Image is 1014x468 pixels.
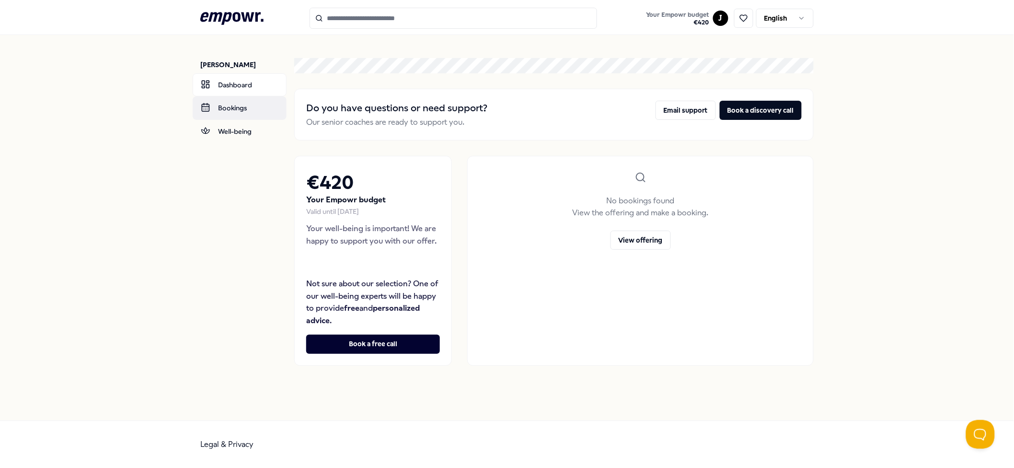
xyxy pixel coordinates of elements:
strong: free [344,304,359,313]
input: Search for products, categories or subcategories [310,8,597,29]
p: Your Empowr budget [306,194,440,206]
button: View offering [611,231,671,250]
span: € 420 [646,19,709,26]
a: Your Empowr budget€420 [643,8,713,28]
a: Email support [656,101,716,129]
button: J [713,11,728,26]
p: No bookings found View the offering and make a booking. [573,195,709,219]
a: Well-being [193,120,287,143]
button: Book a discovery call [720,101,802,120]
button: Your Empowr budget€420 [645,9,711,28]
div: Valid until [DATE] [306,206,440,217]
a: Dashboard [193,73,287,96]
h2: € 420 [306,168,440,198]
iframe: Help Scout Beacon - Open [966,420,995,449]
p: Not sure about our selection? One of our well-being experts will be happy to provide and . [306,278,440,327]
p: Our senior coaches are ready to support you. [306,116,487,129]
a: Bookings [193,96,287,119]
span: Your Empowr budget [646,11,709,19]
h2: Do you have questions or need support? [306,101,487,116]
a: Legal & Privacy [200,440,253,449]
button: Book a free call [306,335,440,354]
p: [PERSON_NAME] [200,60,287,70]
p: Your well-being is important! We are happy to support you with our offer. [306,222,440,247]
button: Email support [656,101,716,120]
